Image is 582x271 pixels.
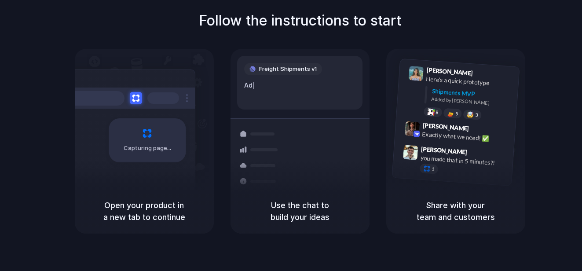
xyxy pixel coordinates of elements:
[475,113,478,117] span: 3
[422,130,510,145] div: Exactly what we need! ✅
[253,82,255,89] span: |
[471,125,489,135] span: 9:42 AM
[244,81,355,90] div: Ad
[431,95,512,108] div: Added by [PERSON_NAME]
[432,87,513,101] div: Shipments MVP
[241,199,359,223] h5: Use the chat to build your ideas
[421,144,467,157] span: [PERSON_NAME]
[259,65,317,73] span: Freight Shipments v1
[470,148,488,159] span: 9:47 AM
[455,111,458,116] span: 5
[466,111,474,118] div: 🤯
[426,65,473,78] span: [PERSON_NAME]
[431,167,434,172] span: 1
[85,199,203,223] h5: Open your product in a new tab to continue
[422,121,469,133] span: [PERSON_NAME]
[420,153,508,168] div: you made that in 5 minutes?!
[199,10,401,31] h1: Follow the instructions to start
[475,70,493,80] span: 9:41 AM
[124,144,172,153] span: Capturing page
[397,199,515,223] h5: Share with your team and customers
[425,74,513,89] div: Here's a quick prototype
[435,110,438,115] span: 8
